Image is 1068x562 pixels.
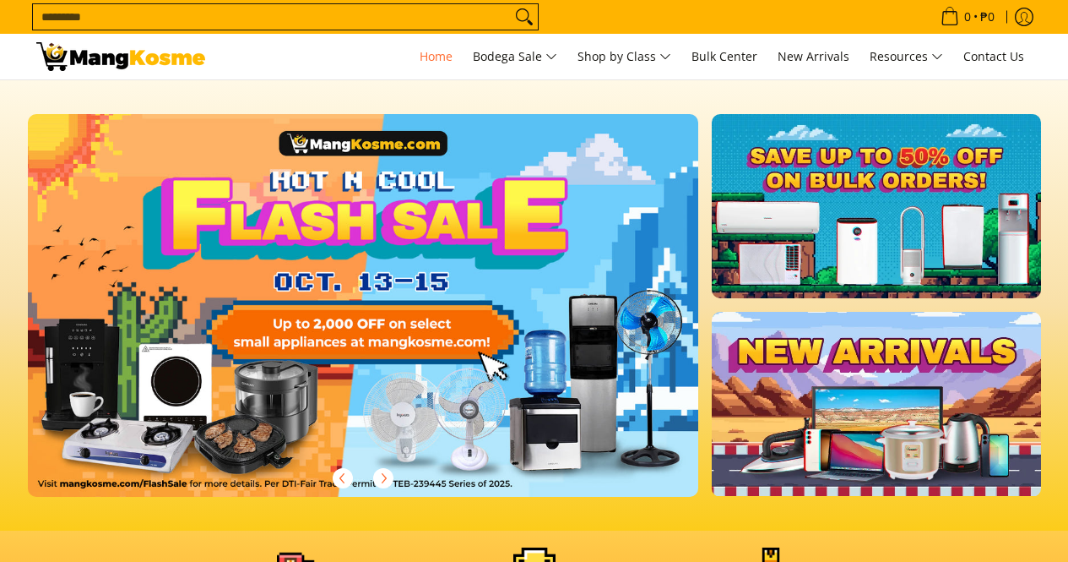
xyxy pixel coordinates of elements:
[464,34,566,79] a: Bodega Sale
[569,34,680,79] a: Shop by Class
[778,48,849,64] span: New Arrivals
[963,48,1024,64] span: Contact Us
[978,11,997,23] span: ₱0
[28,114,753,524] a: More
[861,34,951,79] a: Resources
[955,34,1033,79] a: Contact Us
[222,34,1033,79] nav: Main Menu
[577,46,671,68] span: Shop by Class
[683,34,766,79] a: Bulk Center
[36,42,205,71] img: Mang Kosme: Your Home Appliances Warehouse Sale Partner!
[365,460,402,497] button: Next
[769,34,858,79] a: New Arrivals
[935,8,1000,26] span: •
[324,460,361,497] button: Previous
[473,46,557,68] span: Bodega Sale
[870,46,943,68] span: Resources
[411,34,461,79] a: Home
[691,48,757,64] span: Bulk Center
[511,4,538,30] button: Search
[962,11,973,23] span: 0
[420,48,453,64] span: Home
